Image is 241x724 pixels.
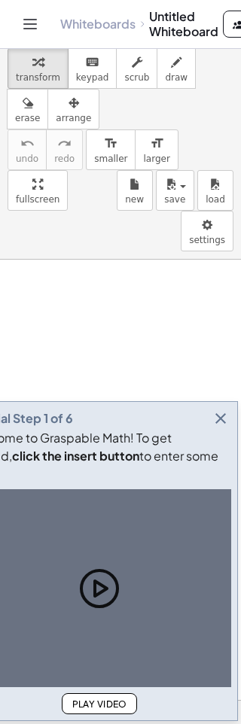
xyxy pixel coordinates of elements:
span: smaller [94,154,127,164]
span: keypad [76,72,109,83]
button: draw [157,48,196,89]
button: load [197,170,233,211]
span: arrange [56,113,91,123]
button: arrange [47,89,99,129]
span: transform [16,72,60,83]
span: save [164,194,185,205]
button: erase [7,89,48,129]
i: format_size [104,135,118,153]
span: draw [165,72,188,83]
span: settings [189,235,225,245]
span: redo [54,154,75,164]
span: Play Video [72,698,127,710]
span: undo [16,154,38,164]
span: scrub [124,72,149,83]
i: format_size [150,135,164,153]
span: load [206,194,225,205]
span: fullscreen [16,194,59,205]
button: redoredo [46,129,83,170]
button: scrub [116,48,157,89]
button: Toggle navigation [18,12,42,36]
i: undo [20,135,35,153]
button: settings [181,211,233,251]
a: Whiteboards [60,17,136,32]
i: redo [57,135,72,153]
span: new [125,194,144,205]
button: fullscreen [8,170,68,211]
span: larger [143,154,169,164]
button: keyboardkeypad [68,48,117,89]
button: format_sizesmaller [86,129,136,170]
b: click the insert button [12,448,139,464]
button: new [117,170,153,211]
button: format_sizelarger [135,129,178,170]
button: undoundo [8,129,47,170]
button: Play Video [62,693,137,714]
i: keyboard [85,53,99,71]
button: transform [8,48,69,89]
button: save [156,170,194,211]
span: erase [15,113,40,123]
